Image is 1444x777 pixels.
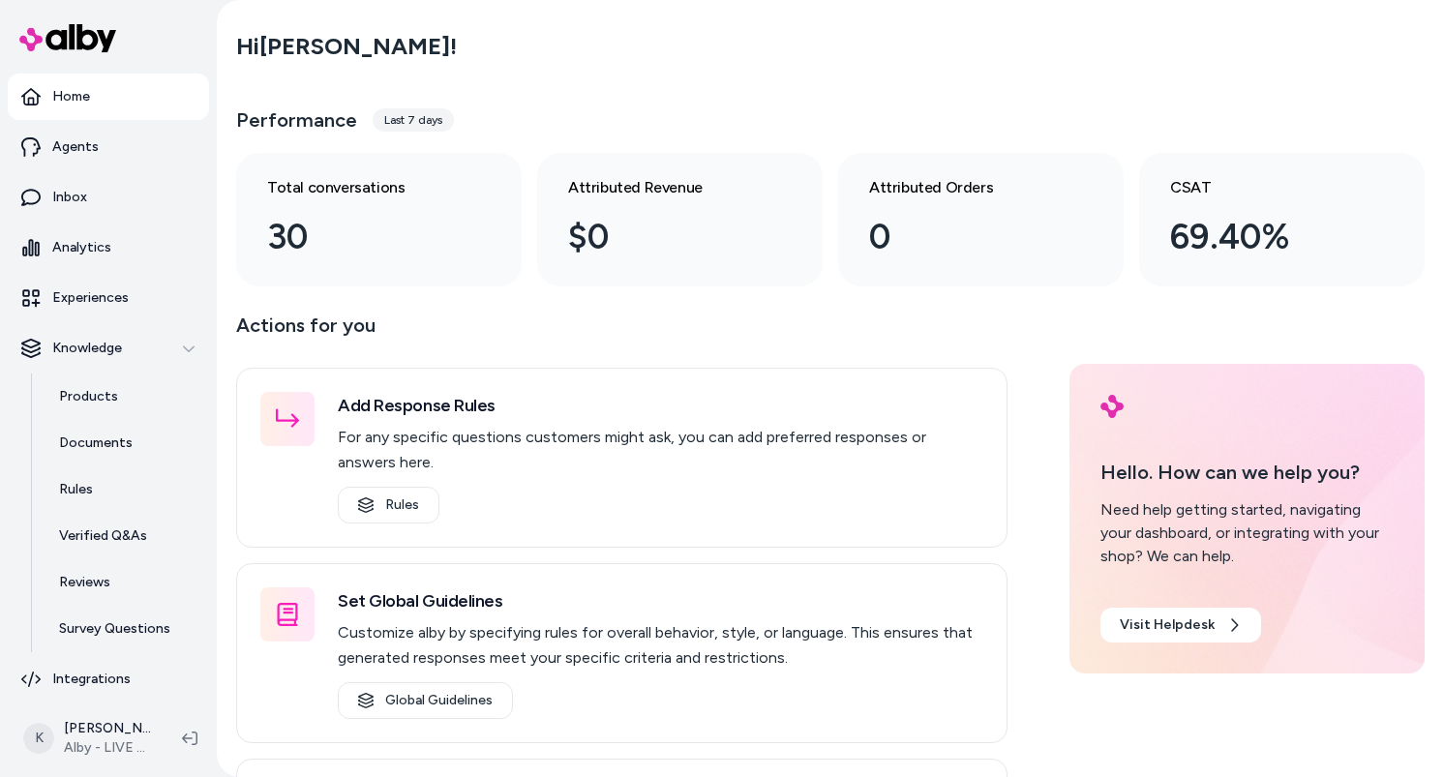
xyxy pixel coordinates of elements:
a: Total conversations 30 [236,153,522,286]
a: Home [8,74,209,120]
a: Global Guidelines [338,682,513,719]
p: Analytics [52,238,111,257]
div: Need help getting started, navigating your dashboard, or integrating with your shop? We can help. [1100,498,1394,568]
a: Agents [8,124,209,170]
span: K [23,723,54,754]
h2: Hi [PERSON_NAME] ! [236,32,457,61]
div: Last 7 days [373,108,454,132]
a: Visit Helpdesk [1100,608,1261,643]
div: 30 [267,211,460,263]
p: Agents [52,137,99,157]
img: alby Logo [19,24,116,52]
a: Analytics [8,224,209,271]
a: Products [40,374,209,420]
p: Documents [59,433,133,453]
p: Survey Questions [59,619,170,639]
a: CSAT 69.40% [1139,153,1425,286]
img: alby Logo [1100,395,1124,418]
p: Customize alby by specifying rules for overall behavior, style, or language. This ensures that ge... [338,620,983,671]
button: Knowledge [8,325,209,372]
p: Inbox [52,188,87,207]
h3: Total conversations [267,176,460,199]
p: Home [52,87,90,106]
p: Hello. How can we help you? [1100,458,1394,487]
div: 69.40% [1170,211,1363,263]
p: Knowledge [52,339,122,358]
p: Integrations [52,670,131,689]
div: 0 [869,211,1062,263]
h3: Add Response Rules [338,392,983,419]
a: Inbox [8,174,209,221]
h3: CSAT [1170,176,1363,199]
a: Verified Q&As [40,513,209,559]
button: K[PERSON_NAME]Alby - LIVE on [DOMAIN_NAME] [12,707,166,769]
h3: Set Global Guidelines [338,587,983,614]
p: Rules [59,480,93,499]
p: [PERSON_NAME] [64,719,151,738]
div: $0 [568,211,761,263]
h3: Attributed Orders [869,176,1062,199]
p: Verified Q&As [59,526,147,546]
h3: Performance [236,106,357,134]
p: For any specific questions customers might ask, you can add preferred responses or answers here. [338,425,983,475]
a: Reviews [40,559,209,606]
p: Products [59,387,118,406]
a: Rules [338,487,439,523]
a: Experiences [8,275,209,321]
a: Rules [40,466,209,513]
h3: Attributed Revenue [568,176,761,199]
p: Reviews [59,573,110,592]
a: Attributed Revenue $0 [537,153,823,286]
p: Actions for you [236,310,1008,356]
span: Alby - LIVE on [DOMAIN_NAME] [64,738,151,758]
p: Experiences [52,288,129,308]
a: Integrations [8,656,209,702]
a: Documents [40,420,209,466]
a: Attributed Orders 0 [838,153,1124,286]
a: Survey Questions [40,606,209,652]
